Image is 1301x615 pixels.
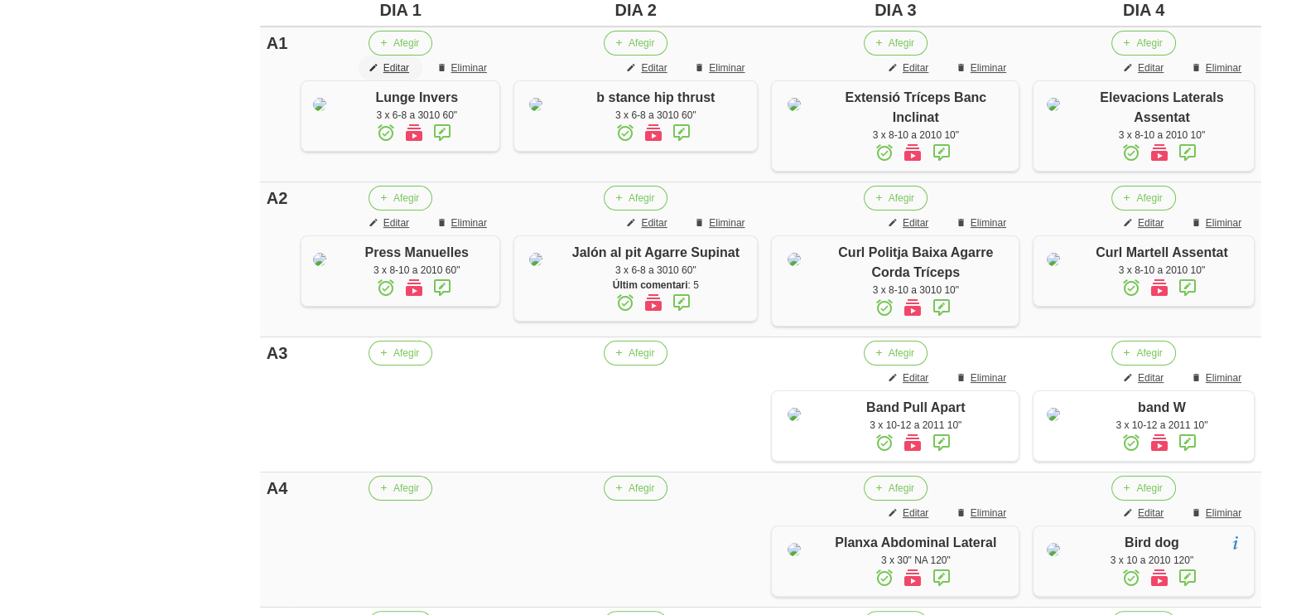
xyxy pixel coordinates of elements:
[451,215,487,230] span: Eliminar
[562,278,749,293] div: : 5
[1138,61,1164,75] span: Editar
[1111,476,1175,501] button: Afegir
[572,245,740,259] span: Jalón al pit Agarre Supinat
[821,128,1010,143] div: 3 x 8-10 a 2010 10"
[604,341,667,366] button: Afegir
[393,346,419,361] span: Afegir
[889,481,914,496] span: Afegir
[878,366,942,390] button: Editar
[1111,186,1175,211] button: Afegir
[641,61,667,75] span: Editar
[629,191,654,206] span: Afegir
[878,501,942,525] button: Editar
[1047,543,1060,556] img: 8ea60705-12ae-42e8-83e1-4ba62b1261d5%2Factivities%2F63353-bird-dog-jpg.jpg
[1113,366,1177,390] button: Editar
[878,56,942,80] button: Editar
[788,408,801,421] img: 8ea60705-12ae-42e8-83e1-4ba62b1261d5%2Factivities%2F52778-band-pull-aparts-jpg.jpg
[864,31,928,56] button: Afegir
[1078,418,1246,433] div: 3 x 10-12 a 2011 10"
[709,61,744,75] span: Eliminar
[788,98,801,111] img: 8ea60705-12ae-42e8-83e1-4ba62b1261d5%2Factivities%2F84033-extensio-triceps-barra-z-inclinat-jpg.jpg
[684,211,758,235] button: Eliminar
[383,61,409,75] span: Editar
[971,61,1006,75] span: Eliminar
[613,279,688,291] strong: Últim comentari
[1136,36,1162,51] span: Afegir
[1181,501,1255,525] button: Eliminar
[864,186,928,211] button: Afegir
[393,36,419,51] span: Afegir
[529,253,542,266] img: 8ea60705-12ae-42e8-83e1-4ba62b1261d5%2Factivities%2F1437-jalon-al-pit-supinat-jpg.jpg
[529,98,542,111] img: 8ea60705-12ae-42e8-83e1-4ba62b1261d5%2Factivities%2Fb%20stance%20hip%20thrust.jpg
[369,31,432,56] button: Afegir
[946,211,1019,235] button: Eliminar
[946,366,1019,390] button: Eliminar
[878,211,942,235] button: Editar
[342,263,490,278] div: 3 x 8-10 a 2010 60"
[629,481,654,496] span: Afegir
[1125,535,1179,550] span: Bird dog
[313,253,326,266] img: 8ea60705-12ae-42e8-83e1-4ba62b1261d5%2Factivities%2F89584-press-manuelles-png.png
[903,370,928,385] span: Editar
[369,186,432,211] button: Afegir
[267,476,288,501] div: A4
[903,61,928,75] span: Editar
[1181,211,1255,235] button: Eliminar
[835,535,996,550] span: Planxa Abdominal Lateral
[788,543,801,556] img: 8ea60705-12ae-42e8-83e1-4ba62b1261d5%2Factivities%2F67650-planxa-abdominal-lateral-jpg.jpg
[889,191,914,206] span: Afegir
[946,56,1019,80] button: Eliminar
[562,263,749,278] div: 3 x 6-8 a 3010 60"
[1206,370,1241,385] span: Eliminar
[971,506,1006,521] span: Eliminar
[267,31,288,56] div: A1
[1113,211,1177,235] button: Editar
[946,501,1019,525] button: Eliminar
[369,341,432,366] button: Afegir
[1100,90,1223,124] span: Elevacions Laterals Assentat
[864,341,928,366] button: Afegir
[684,56,758,80] button: Eliminar
[1047,253,1060,266] img: 8ea60705-12ae-42e8-83e1-4ba62b1261d5%2Factivities%2F45028-curl-martell-assentat-jpg.jpg
[1206,61,1241,75] span: Eliminar
[971,370,1006,385] span: Eliminar
[821,418,1010,433] div: 3 x 10-12 a 2011 10"
[1136,191,1162,206] span: Afegir
[1138,506,1164,521] span: Editar
[1047,98,1060,111] img: 8ea60705-12ae-42e8-83e1-4ba62b1261d5%2Factivities%2F8682-elevacions-laterals-assentat-png.png
[1206,215,1241,230] span: Eliminar
[1113,56,1177,80] button: Editar
[821,553,1010,568] div: 3 x 30" NA 120"
[1096,245,1227,259] span: Curl Martell Assentat
[1136,481,1162,496] span: Afegir
[821,283,1010,298] div: 3 x 8-10 a 3010 10"
[313,98,326,111] img: 8ea60705-12ae-42e8-83e1-4ba62b1261d5%2Factivities%2F16456-lunge-jpg.jpg
[1113,501,1177,525] button: Editar
[1111,341,1175,366] button: Afegir
[426,56,500,80] button: Eliminar
[629,36,654,51] span: Afegir
[1111,31,1175,56] button: Afegir
[641,215,667,230] span: Editar
[342,108,490,123] div: 3 x 6-8 a 3010 60"
[1138,370,1164,385] span: Editar
[451,61,487,75] span: Eliminar
[1206,506,1241,521] span: Eliminar
[604,31,667,56] button: Afegir
[866,400,965,414] span: Band Pull Apart
[1047,408,1060,421] img: 8ea60705-12ae-42e8-83e1-4ba62b1261d5%2Factivities%2Fband%20w.jpg
[616,56,680,80] button: Editar
[1138,215,1164,230] span: Editar
[267,186,288,211] div: A2
[267,341,288,366] div: A3
[426,211,500,235] button: Eliminar
[1181,56,1255,80] button: Eliminar
[971,215,1006,230] span: Eliminar
[1136,346,1162,361] span: Afegir
[562,108,749,123] div: 3 x 6-8 a 3010 60"
[604,476,667,501] button: Afegir
[616,211,680,235] button: Editar
[903,506,928,521] span: Editar
[359,56,422,80] button: Editar
[903,215,928,230] span: Editar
